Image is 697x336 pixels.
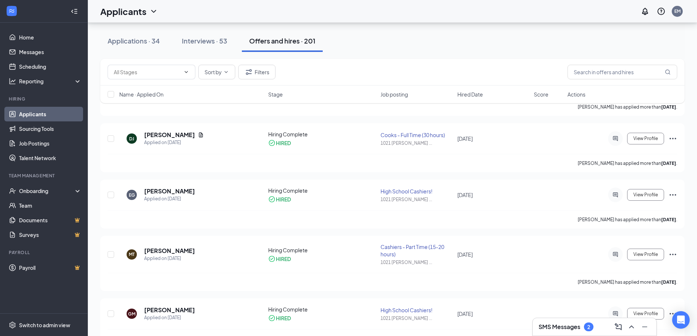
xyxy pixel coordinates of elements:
[633,136,658,141] span: View Profile
[627,189,664,201] button: View Profile
[668,250,677,259] svg: Ellipses
[627,322,636,331] svg: ChevronUp
[9,96,80,102] div: Hiring
[457,192,473,198] span: [DATE]
[640,322,649,331] svg: Minimize
[268,314,276,322] svg: CheckmarkCircle
[268,306,376,313] div: Hiring Complete
[144,187,195,195] h5: [PERSON_NAME]
[633,311,658,316] span: View Profile
[381,196,453,203] div: 1021 [PERSON_NAME] ...
[567,65,677,79] input: Search in offers and hires
[268,131,376,138] div: Hiring Complete
[381,91,408,98] span: Job posting
[108,36,160,45] div: Applications · 34
[611,252,620,257] svg: ActiveChat
[149,7,158,16] svg: ChevronDown
[144,306,195,314] h5: [PERSON_NAME]
[276,314,291,322] div: HIRED
[182,36,227,45] div: Interviews · 53
[268,246,376,254] div: Hiring Complete
[381,243,453,258] div: Cashiers - Part Time (15-20 hours)
[668,134,677,143] svg: Ellipses
[611,192,620,198] svg: ActiveChat
[381,306,453,314] div: High School Cashiers!
[633,192,658,197] span: View Profile
[672,311,690,329] div: Open Intercom Messenger
[661,161,676,166] b: [DATE]
[19,187,75,195] div: Onboarding
[198,132,204,138] svg: Document
[276,255,291,263] div: HIRED
[268,255,276,263] svg: CheckmarkCircle
[144,255,195,262] div: Applied on [DATE]
[381,140,453,146] div: 1021 [PERSON_NAME] ...
[71,8,78,15] svg: Collapse
[661,217,676,222] b: [DATE]
[578,160,677,166] p: [PERSON_NAME] has applied more than .
[19,121,82,136] a: Sourcing Tools
[205,69,222,75] span: Sort by
[100,5,146,18] h1: Applicants
[611,311,620,317] svg: ActiveChat
[19,213,82,227] a: DocumentsCrown
[639,321,651,333] button: Minimize
[19,198,82,213] a: Team
[626,321,637,333] button: ChevronUp
[244,68,253,76] svg: Filter
[381,131,453,139] div: Cooks - Full Time (30 hours)
[661,279,676,285] b: [DATE]
[19,321,70,329] div: Switch to admin view
[457,135,473,142] span: [DATE]
[587,324,590,330] div: 2
[128,311,135,317] div: GM
[627,133,664,144] button: View Profile
[567,91,585,98] span: Actions
[612,321,624,333] button: ComposeMessage
[627,249,664,260] button: View Profile
[129,192,135,198] div: EG
[8,7,15,15] svg: WorkstreamLogo
[129,251,135,257] div: MT
[129,136,134,142] div: DJ
[19,136,82,151] a: Job Postings
[144,131,195,139] h5: [PERSON_NAME]
[19,151,82,165] a: Talent Network
[657,7,666,16] svg: QuestionInfo
[198,65,235,79] button: Sort byChevronDown
[144,247,195,255] h5: [PERSON_NAME]
[641,7,649,16] svg: Notifications
[19,45,82,59] a: Messages
[223,69,229,75] svg: ChevronDown
[19,78,82,85] div: Reporting
[9,187,16,195] svg: UserCheck
[19,260,82,275] a: PayrollCrown
[674,8,681,14] div: EM
[19,227,82,242] a: SurveysCrown
[611,136,620,141] svg: ActiveChat
[668,309,677,318] svg: Ellipses
[276,139,291,147] div: HIRED
[633,252,658,257] span: View Profile
[114,68,180,76] input: All Stages
[614,322,623,331] svg: ComposeMessage
[381,315,453,321] div: 1021 [PERSON_NAME] ...
[19,107,82,121] a: Applicants
[9,173,80,179] div: Team Management
[119,91,164,98] span: Name · Applied On
[9,321,16,329] svg: Settings
[268,139,276,147] svg: CheckmarkCircle
[665,69,671,75] svg: MagnifyingGlass
[144,314,195,321] div: Applied on [DATE]
[144,139,204,146] div: Applied on [DATE]
[19,59,82,74] a: Scheduling
[534,91,548,98] span: Score
[268,196,276,203] svg: CheckmarkCircle
[539,323,580,331] h3: SMS Messages
[268,91,283,98] span: Stage
[183,69,189,75] svg: ChevronDown
[381,259,453,265] div: 1021 [PERSON_NAME] ...
[457,91,483,98] span: Hired Date
[144,195,195,203] div: Applied on [DATE]
[276,196,291,203] div: HIRED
